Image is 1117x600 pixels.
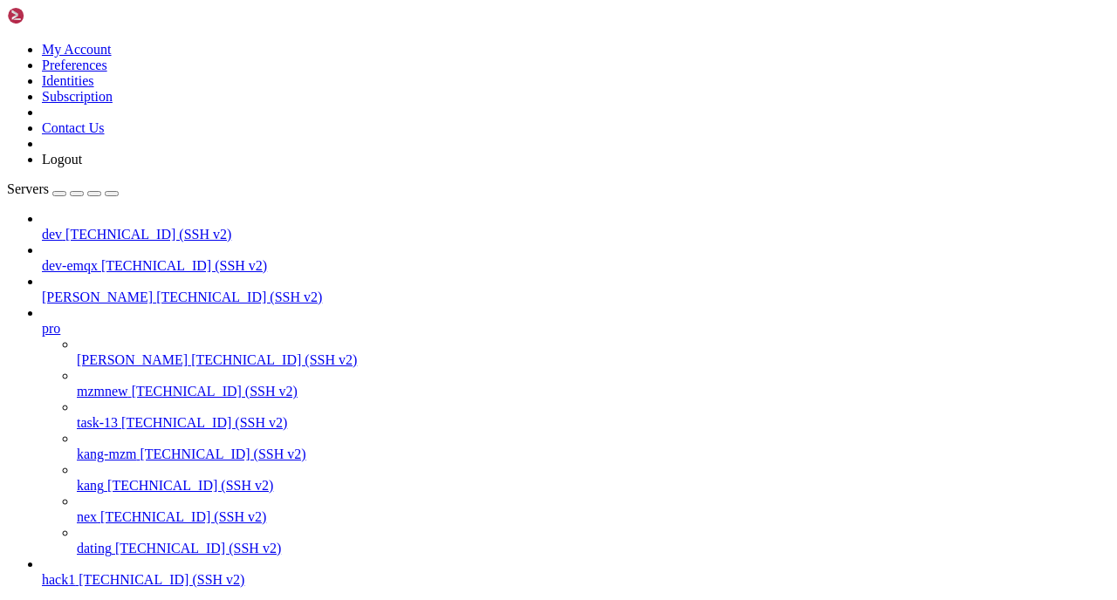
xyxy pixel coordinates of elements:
li: dev-emqx [TECHNICAL_ID] (SSH v2) [42,242,1110,274]
span: hack1 [42,572,75,587]
span: [TECHNICAL_ID] (SSH v2) [101,258,267,273]
span: mzmnew [77,384,128,399]
img: Shellngn [7,7,107,24]
span: pro [42,321,60,336]
span: nex [77,509,97,524]
a: nex [TECHNICAL_ID] (SSH v2) [77,509,1110,525]
span: kang-mzm [77,447,136,461]
span: [TECHNICAL_ID] (SSH v2) [107,478,273,493]
a: Servers [7,181,119,196]
li: [PERSON_NAME] [TECHNICAL_ID] (SSH v2) [42,274,1110,305]
a: Subscription [42,89,113,104]
li: kang-mzm [TECHNICAL_ID] (SSH v2) [77,431,1110,462]
span: [PERSON_NAME] [77,352,188,367]
li: mzmnew [TECHNICAL_ID] (SSH v2) [77,368,1110,399]
a: [PERSON_NAME] [TECHNICAL_ID] (SSH v2) [42,290,1110,305]
a: dev [TECHNICAL_ID] (SSH v2) [42,227,1110,242]
a: task-13 [TECHNICAL_ID] (SSH v2) [77,415,1110,431]
a: Preferences [42,58,107,72]
li: hack1 [TECHNICAL_ID] (SSH v2) [42,556,1110,588]
span: dev-emqx [42,258,98,273]
span: dev [42,227,62,242]
li: [PERSON_NAME] [TECHNICAL_ID] (SSH v2) [77,337,1110,368]
span: [TECHNICAL_ID] (SSH v2) [156,290,322,304]
li: nex [TECHNICAL_ID] (SSH v2) [77,494,1110,525]
span: dating [77,541,112,556]
a: [PERSON_NAME] [TECHNICAL_ID] (SSH v2) [77,352,1110,368]
span: [TECHNICAL_ID] (SSH v2) [191,352,357,367]
a: Identities [42,73,94,88]
span: task-13 [77,415,118,430]
a: Logout [42,152,82,167]
li: dev [TECHNICAL_ID] (SSH v2) [42,211,1110,242]
span: [TECHNICAL_ID] (SSH v2) [100,509,266,524]
span: kang [77,478,104,493]
span: [TECHNICAL_ID] (SSH v2) [140,447,305,461]
span: [TECHNICAL_ID] (SSH v2) [132,384,298,399]
span: [TECHNICAL_ID] (SSH v2) [121,415,287,430]
a: pro [42,321,1110,337]
a: kang-mzm [TECHNICAL_ID] (SSH v2) [77,447,1110,462]
span: Servers [7,181,49,196]
a: hack1 [TECHNICAL_ID] (SSH v2) [42,572,1110,588]
a: mzmnew [TECHNICAL_ID] (SSH v2) [77,384,1110,399]
a: dev-emqx [TECHNICAL_ID] (SSH v2) [42,258,1110,274]
span: [TECHNICAL_ID] (SSH v2) [115,541,281,556]
a: Contact Us [42,120,105,135]
li: kang [TECHNICAL_ID] (SSH v2) [77,462,1110,494]
span: [PERSON_NAME] [42,290,153,304]
li: pro [42,305,1110,556]
span: [TECHNICAL_ID] (SSH v2) [79,572,244,587]
a: kang [TECHNICAL_ID] (SSH v2) [77,478,1110,494]
span: [TECHNICAL_ID] (SSH v2) [65,227,231,242]
li: dating [TECHNICAL_ID] (SSH v2) [77,525,1110,556]
a: My Account [42,42,112,57]
a: dating [TECHNICAL_ID] (SSH v2) [77,541,1110,556]
li: task-13 [TECHNICAL_ID] (SSH v2) [77,399,1110,431]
